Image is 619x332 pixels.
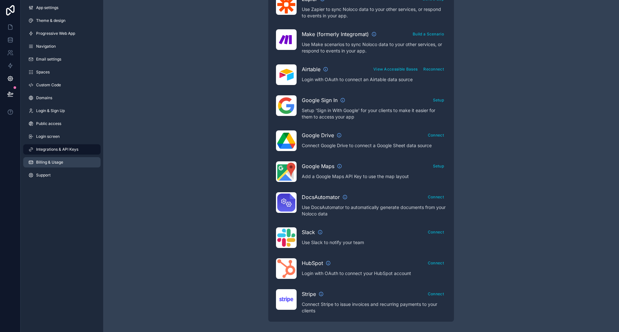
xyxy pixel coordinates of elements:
[23,67,101,77] a: Spaces
[302,259,323,267] span: HubSpot
[302,6,446,19] p: Use Zapier to sync Noloco data to your other services, or respond to events in your app.
[23,3,101,13] a: App settings
[36,5,58,10] span: App settings
[597,310,613,326] iframe: Intercom live chat
[371,64,420,74] button: View Accessible Bases
[302,204,446,217] p: Use DocsAutomator to automatically generate documents from your Noloco data
[277,259,295,278] img: HubSpot
[23,15,101,26] a: Theme & design
[23,93,101,103] a: Domains
[23,144,101,155] a: Integrations & API Keys
[410,30,446,37] a: Build a Scenario
[426,193,446,200] a: Connect
[23,157,101,167] a: Billing & Usage
[302,65,320,73] span: Airtable
[277,31,295,49] img: Make (formerly Integromat)
[23,41,101,52] a: Navigation
[426,290,446,297] a: Connect
[36,108,65,113] span: Login & Sign Up
[431,95,447,105] button: Setup
[302,162,334,170] span: Google Maps
[36,173,51,178] span: Support
[36,82,61,88] span: Custom Code
[23,28,101,39] a: Progressive Web App
[277,163,295,181] img: Google Maps
[426,227,446,237] button: Connect
[302,76,446,83] p: Login with OAuth to connect an Airtable data source
[426,289,446,299] button: Connect
[36,31,75,36] span: Progressive Web App
[302,30,369,38] span: Make (formerly Integromat)
[36,121,61,126] span: Public access
[23,119,101,129] a: Public access
[23,106,101,116] a: Login & Sign Up
[302,41,446,54] p: Use Make scenarios to sync Noloco data to your other services, or respond to events in your app.
[23,80,101,90] a: Custom Code
[302,173,446,180] p: Add a Google Maps API Key to use the map layout
[302,290,316,298] span: Stripe
[36,44,56,49] span: Navigation
[36,134,60,139] span: Login screen
[302,193,340,201] span: DocsAutomator
[426,258,446,268] button: Connect
[36,70,50,75] span: Spaces
[23,131,101,142] a: Login screen
[277,229,295,247] img: Slack
[302,270,446,277] p: Login with OAuth to connect your HubSpot account
[277,69,295,81] img: Airtable
[431,161,447,171] button: Setup
[277,133,295,149] img: Google Drive
[302,228,315,236] span: Slack
[410,29,446,39] button: Build a Scenario
[302,239,446,246] p: Use Slack to notify your team
[421,65,446,72] a: Reconnect
[302,301,446,314] p: Connect Stripe to issue invoices and recurring payments to your clients
[36,147,78,152] span: Integrations & API Keys
[426,228,446,235] a: Connect
[426,130,446,140] button: Connect
[426,192,446,202] button: Connect
[421,64,446,74] button: Reconnect
[302,131,334,139] span: Google Drive
[431,162,447,169] a: Setup
[371,65,420,72] a: View Accessible Bases
[23,54,101,64] a: Email settings
[302,142,446,149] p: Connect Google Drive to connect a Google Sheet data source
[36,95,52,100] span: Domains
[277,295,295,304] img: Stripe
[36,18,65,23] span: Theme & design
[277,97,295,115] img: Google Sign In
[36,57,61,62] span: Email settings
[23,170,101,180] a: Support
[302,96,338,104] span: Google Sign In
[426,131,446,138] a: Connect
[426,259,446,266] a: Connect
[36,160,63,165] span: Billing & Usage
[431,96,447,103] a: Setup
[277,194,295,212] img: DocsAutomator
[302,107,446,120] p: Setup 'Sign in With Google' for your clients to make it easier for them to access your app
